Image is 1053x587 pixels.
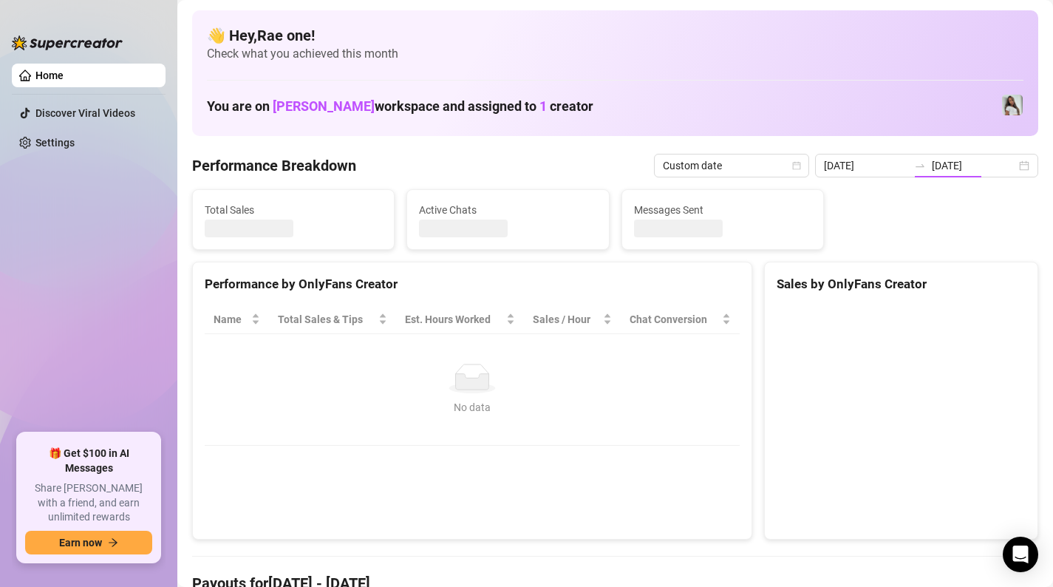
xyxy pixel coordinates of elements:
[269,305,396,334] th: Total Sales & Tips
[205,202,382,218] span: Total Sales
[533,311,600,328] span: Sales / Hour
[278,311,375,328] span: Total Sales & Tips
[108,537,118,548] span: arrow-right
[214,311,248,328] span: Name
[12,35,123,50] img: logo-BBDzfeDw.svg
[405,311,503,328] div: Est. Hours Worked
[621,305,740,334] th: Chat Conversion
[914,160,926,172] span: to
[25,531,152,554] button: Earn nowarrow-right
[792,161,801,170] span: calendar
[273,98,375,114] span: [PERSON_NAME]
[524,305,621,334] th: Sales / Hour
[630,311,719,328] span: Chat Conversion
[25,481,152,525] span: Share [PERSON_NAME] with a friend, and earn unlimited rewards
[59,537,102,549] span: Earn now
[35,69,64,81] a: Home
[35,107,135,119] a: Discover Viral Videos
[932,157,1016,174] input: End date
[419,202,596,218] span: Active Chats
[205,274,740,294] div: Performance by OnlyFans Creator
[35,137,75,149] a: Settings
[25,447,152,475] span: 🎁 Get $100 in AI Messages
[777,274,1026,294] div: Sales by OnlyFans Creator
[207,98,593,115] h1: You are on workspace and assigned to creator
[219,399,725,415] div: No data
[539,98,547,114] span: 1
[663,155,800,177] span: Custom date
[634,202,811,218] span: Messages Sent
[207,46,1023,62] span: Check what you achieved this month
[914,160,926,172] span: swap-right
[1003,537,1038,572] div: Open Intercom Messenger
[192,155,356,176] h4: Performance Breakdown
[824,157,908,174] input: Start date
[207,25,1023,46] h4: 👋 Hey, Rae one !
[205,305,269,334] th: Name
[1002,95,1023,115] img: Rae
